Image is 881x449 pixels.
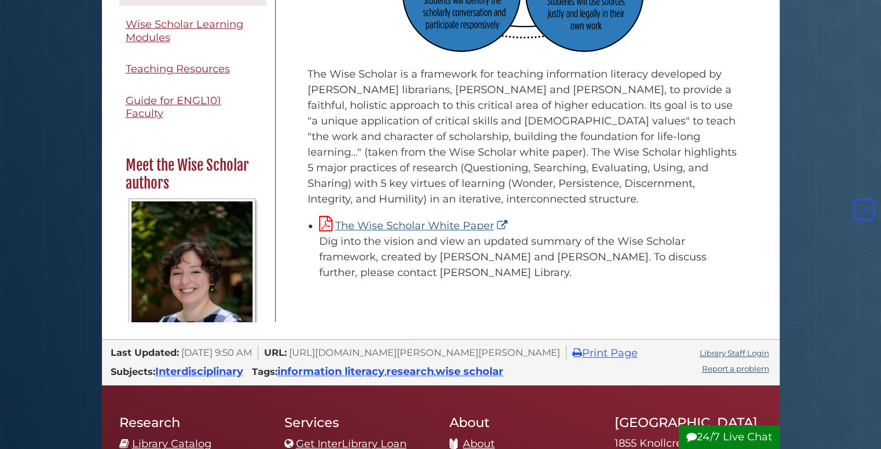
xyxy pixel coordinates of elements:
span: , , [277,369,503,377]
img: Profile Photo [129,198,255,385]
h2: Services [284,414,432,430]
a: research [386,365,434,378]
a: Library Staff Login [700,348,769,358]
a: Wise Scholar Learning Modules [119,12,266,50]
span: Guide for ENGL101 Faculty [126,94,221,120]
a: The Wise Scholar White Paper [319,219,510,232]
span: Subjects: [111,366,155,377]
h2: Research [119,414,267,430]
button: 24/7 Live Chat [679,425,780,449]
h2: About [449,414,597,430]
a: Guide for ENGL101 Faculty [119,88,266,127]
a: Interdisciplinary [155,365,243,378]
a: information literacy [277,365,385,378]
h2: [GEOGRAPHIC_DATA] [615,414,762,430]
a: Report a problem [702,364,769,373]
span: [URL][DOMAIN_NAME][PERSON_NAME][PERSON_NAME] [289,347,560,358]
span: Last Updated: [111,347,179,358]
i: Print Page [572,348,582,358]
a: Print Page [572,347,638,359]
div: Dig into the vision and view an updated summary of the Wise Scholar framework, created by [PERSON... [319,234,739,281]
a: Profile Photo [PERSON_NAME] [126,198,259,411]
a: wise scholar [436,365,503,378]
span: [DATE] 9:50 AM [181,347,252,358]
a: Back to Top [850,204,878,216]
p: The Wise Scholar is a framework for teaching information literacy developed by [PERSON_NAME] libr... [308,67,739,207]
a: Teaching Resources [119,56,266,82]
span: Wise Scholar Learning Modules [126,18,243,44]
span: Tags: [252,366,277,377]
span: Teaching Resources [126,62,230,75]
span: URL: [264,347,287,358]
h2: Meet the Wise Scholar authors [120,156,265,193]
